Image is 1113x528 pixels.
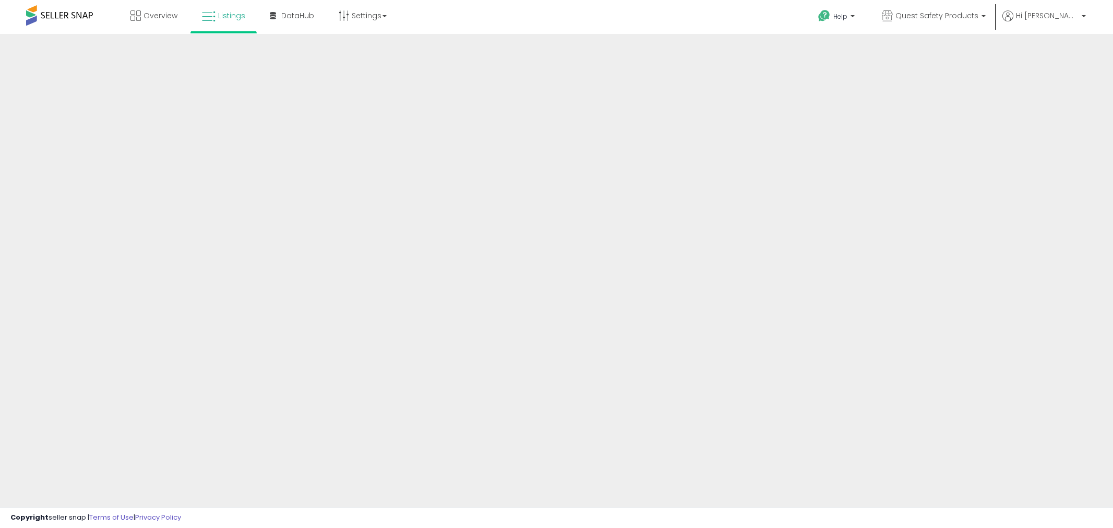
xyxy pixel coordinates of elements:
span: Listings [218,10,245,21]
a: Help [810,2,865,34]
span: Overview [143,10,177,21]
span: Help [833,12,847,21]
a: Hi [PERSON_NAME] [1002,10,1086,34]
span: Quest Safety Products [895,10,978,21]
span: Hi [PERSON_NAME] [1016,10,1079,21]
span: DataHub [281,10,314,21]
i: Get Help [818,9,831,22]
